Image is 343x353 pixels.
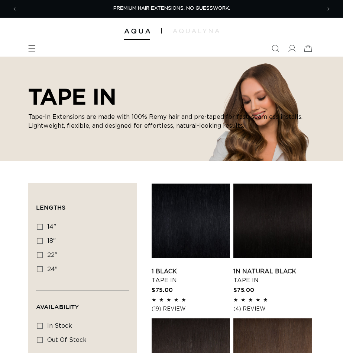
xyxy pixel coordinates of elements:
img: Aqua Hair Extensions [124,29,150,34]
summary: Search [267,40,284,57]
summary: Availability (0 selected) [36,290,129,317]
h2: TAPE IN [28,83,311,109]
a: 1N Natural Black Tape In [233,267,312,285]
button: Previous announcement [6,1,23,17]
span: 14" [47,224,56,230]
span: Availability [36,303,79,310]
a: 1 Black Tape In [152,267,230,285]
span: In stock [47,323,72,329]
summary: Menu [24,40,40,57]
span: Lengths [36,204,65,211]
summary: Lengths (0 selected) [36,191,129,218]
p: Tape-In Extensions are made with 100% Remy hair and pre-taped for fast, seamless installs. Lightw... [28,112,311,130]
span: 24" [47,266,58,272]
span: Out of stock [47,337,87,343]
button: Next announcement [320,1,337,17]
img: aqualyna.com [173,29,219,33]
span: PREMIUM HAIR EXTENSIONS. NO GUESSWORK. [113,6,230,11]
span: 18" [47,238,56,244]
span: 22" [47,252,57,258]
